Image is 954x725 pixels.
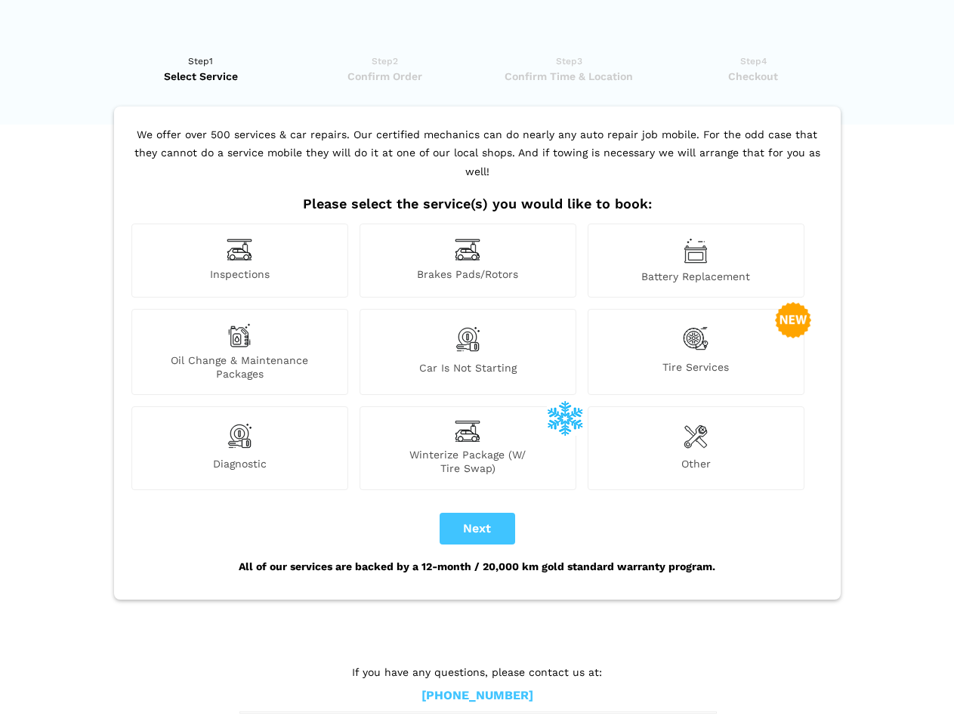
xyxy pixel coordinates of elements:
span: Inspections [132,267,347,283]
a: [PHONE_NUMBER] [421,688,533,704]
span: Oil Change & Maintenance Packages [132,353,347,381]
span: Tire Services [588,360,804,381]
span: Brakes Pads/Rotors [360,267,576,283]
span: Confirm Time & Location [482,69,656,84]
img: new-badge-2-48.png [775,302,811,338]
button: Next [440,513,515,545]
span: Diagnostic [132,457,347,475]
p: We offer over 500 services & car repairs. Our certified mechanics can do nearly any auto repair j... [128,125,827,196]
div: All of our services are backed by a 12-month / 20,000 km gold standard warranty program. [128,545,827,588]
span: Battery Replacement [588,270,804,283]
a: Step1 [114,54,289,84]
span: Other [588,457,804,475]
p: If you have any questions, please contact us at: [239,664,715,680]
span: Select Service [114,69,289,84]
img: winterize-icon_1.png [547,400,583,436]
span: Checkout [666,69,841,84]
span: Confirm Order [298,69,472,84]
a: Step2 [298,54,472,84]
a: Step4 [666,54,841,84]
h2: Please select the service(s) you would like to book: [128,196,827,212]
span: Winterize Package (W/ Tire Swap) [360,448,576,475]
span: Car is not starting [360,361,576,381]
a: Step3 [482,54,656,84]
